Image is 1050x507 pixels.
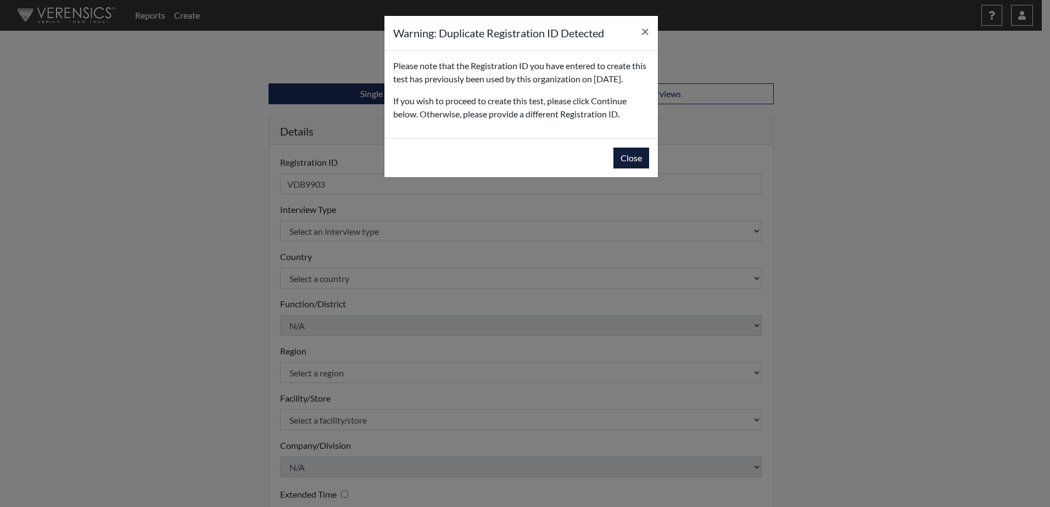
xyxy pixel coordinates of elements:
span: × [641,23,649,39]
button: Close [613,148,649,168]
p: Please note that the Registration ID you have entered to create this test has previously been use... [393,59,649,86]
p: If you wish to proceed to create this test, please click Continue below. Otherwise, please provid... [393,94,649,121]
button: Close [633,16,658,47]
h5: Warning: Duplicate Registration ID Detected [393,25,604,41]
